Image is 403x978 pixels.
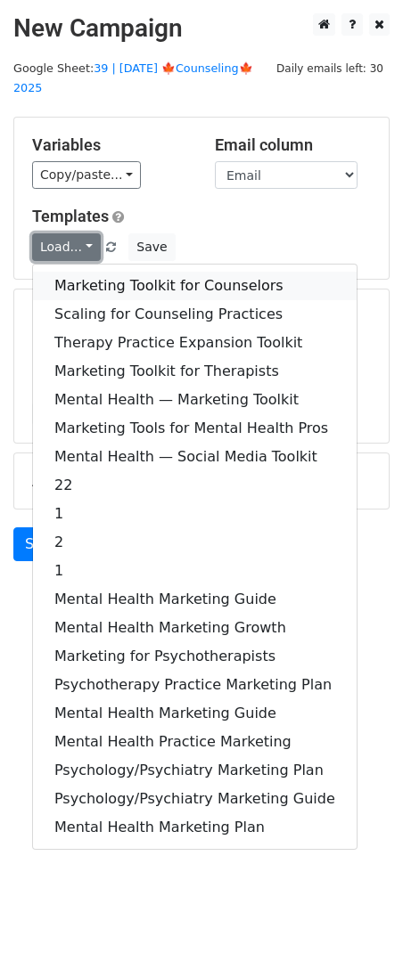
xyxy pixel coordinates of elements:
[33,272,357,300] a: Marketing Toolkit for Counselors
[33,728,357,756] a: Mental Health Practice Marketing
[13,61,253,95] small: Google Sheet:
[33,528,357,557] a: 2
[270,59,390,78] span: Daily emails left: 30
[32,135,188,155] h5: Variables
[128,233,175,261] button: Save
[33,557,357,585] a: 1
[215,135,371,155] h5: Email column
[32,233,101,261] a: Load...
[33,813,357,842] a: Mental Health Marketing Plan
[33,585,357,614] a: Mental Health Marketing Guide
[33,500,357,528] a: 1
[33,642,357,671] a: Marketing for Psychotherapists
[33,329,357,357] a: Therapy Practice Expansion Toolkit
[13,13,390,44] h2: New Campaign
[33,300,357,329] a: Scaling for Counseling Practices
[33,414,357,443] a: Marketing Tools for Mental Health Pros
[33,785,357,813] a: Psychology/Psychiatry Marketing Guide
[33,699,357,728] a: Mental Health Marketing Guide
[33,671,357,699] a: Psychotherapy Practice Marketing Plan
[314,892,403,978] iframe: Chat Widget
[33,357,357,386] a: Marketing Toolkit for Therapists
[13,527,72,561] a: Send
[33,756,357,785] a: Psychology/Psychiatry Marketing Plan
[33,386,357,414] a: Mental Health — Marketing Toolkit
[33,471,357,500] a: 22
[270,61,390,75] a: Daily emails left: 30
[32,207,109,225] a: Templates
[33,614,357,642] a: Mental Health Marketing Growth
[33,443,357,471] a: Mental Health — Social Media Toolkit
[13,61,253,95] a: 39 | [DATE] 🍁Counseling🍁 2025
[32,161,141,189] a: Copy/paste...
